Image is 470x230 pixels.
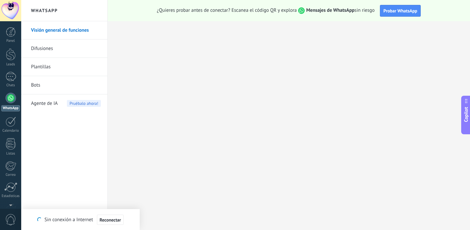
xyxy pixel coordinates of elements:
[31,21,101,40] a: Visión general de funciones
[1,39,20,43] div: Panel
[21,40,107,58] li: Difusiones
[384,8,417,14] span: Probar WhatsApp
[21,94,107,112] li: Agente de IA
[21,76,107,94] li: Bots
[1,129,20,133] div: Calendario
[31,94,58,113] span: Agente de IA
[37,214,123,225] div: Sin conexión a Internet
[31,58,101,76] a: Plantillas
[21,58,107,76] li: Plantillas
[1,173,20,177] div: Correo
[1,152,20,156] div: Listas
[67,100,101,107] span: Pruébalo ahora!
[157,7,375,14] span: ¿Quieres probar antes de conectar? Escanea el código QR y explora sin riesgo
[1,194,20,198] div: Estadísticas
[380,5,421,17] button: Probar WhatsApp
[1,62,20,67] div: Leads
[1,83,20,88] div: Chats
[21,21,107,40] li: Visión general de funciones
[306,7,354,13] strong: Mensajes de WhatsApp
[100,218,121,222] span: Reconectar
[31,76,101,94] a: Bots
[31,94,101,113] a: Agente de IAPruébalo ahora!
[97,215,124,225] button: Reconectar
[463,107,469,122] span: Copilot
[1,105,20,111] div: WhatsApp
[31,40,101,58] a: Difusiones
